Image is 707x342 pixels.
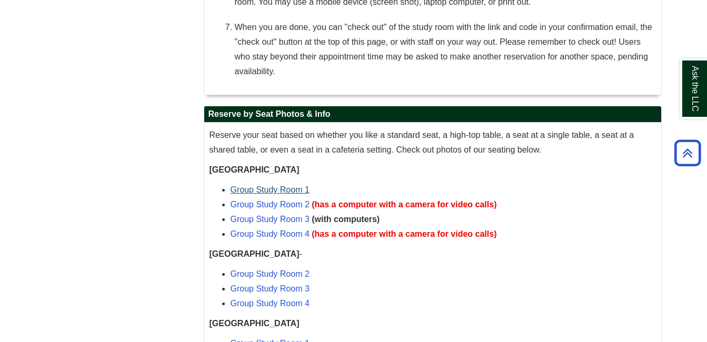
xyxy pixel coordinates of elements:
[312,229,496,238] strong: (has a computer with a camera for video calls)
[210,319,300,328] strong: [GEOGRAPHIC_DATA]
[231,229,310,238] a: Group Study Room 4
[312,215,380,224] strong: (with computers)
[231,185,310,194] a: Group Study Room 1
[210,128,656,157] p: Reserve your seat based on whether you like a standard seat, a high-top table, a seat at a single...
[235,23,652,76] span: When you are done, you can "check out" of the study room with the link and code in your confirmat...
[204,106,661,123] h2: Reserve by Seat Photos & Info
[231,200,310,209] a: Group Study Room 2
[231,284,310,293] a: Group Study Room 3
[210,249,300,258] strong: [GEOGRAPHIC_DATA]
[231,215,310,224] a: Group Study Room 3
[210,247,656,261] p: -
[671,146,704,160] a: Back to Top
[231,299,310,308] a: Group Study Room 4
[210,165,300,174] strong: [GEOGRAPHIC_DATA]
[312,200,496,209] strong: (has a computer with a camera for video calls)
[231,269,310,278] a: Group Study Room 2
